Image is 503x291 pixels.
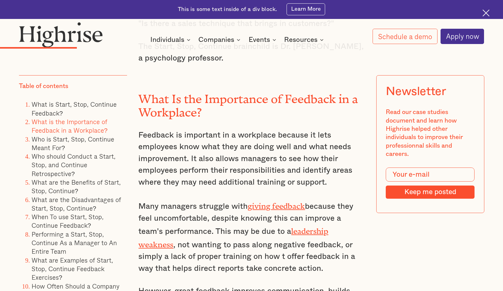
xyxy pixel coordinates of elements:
[150,36,192,43] div: Individuals
[386,85,446,99] div: Newsletter
[248,201,305,207] a: giving feedback
[178,6,277,13] div: This is some text inside of a div block.
[32,117,107,135] a: What is the Importance of Feedback in a Workplace?
[284,36,317,43] div: Resources
[249,36,270,43] div: Events
[138,41,364,64] p: The Start, Stop, Continue brainchild is Dr. [PERSON_NAME], a psychology professor.
[198,36,234,43] div: Companies
[386,168,474,199] form: Modal Form
[32,177,121,196] a: What are the Benefits of Start, Stop, Continue?
[32,100,117,118] a: What is Start, Stop, Continue Feedback?
[284,36,325,43] div: Resources
[32,195,121,213] a: What are the Disadvantages of Start, Stop, Continue?
[138,199,364,274] p: Many managers struggle with because they feel uncomfortable, despite knowing this can improve a t...
[19,82,68,90] div: Table of contents
[150,36,184,43] div: Individuals
[19,22,103,47] img: Highrise logo
[287,3,325,15] a: Learn More
[32,229,117,256] a: Performing a Start, Stop, Continue As a Manager to An Entire Team
[386,108,474,158] div: Read our case studies document and learn how Highrise helped other individuals to improve their p...
[482,9,490,17] img: Cross icon
[138,227,328,245] a: leadership weakness
[386,168,474,182] input: Your e-mail
[32,212,103,230] a: When To use Start, Stop, Continue Feedback?
[441,29,484,44] a: Apply now
[198,36,242,43] div: Companies
[386,186,474,199] input: Keep me posted
[32,255,113,282] a: What are Examples of Start, Stop, Continue Feedback Exercises?
[138,129,364,188] p: Feedback is important in a workplace because it lets employees know what they are doing well and ...
[249,36,278,43] div: Events
[373,29,437,44] a: Schedule a demo
[32,134,114,153] a: Who is Start, Stop, Continue Meant For?
[138,89,364,116] h2: What Is the Importance of Feedback in a Workplace?
[32,151,115,179] a: Who should Conduct a Start, Stop, and Continue Retrospective?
